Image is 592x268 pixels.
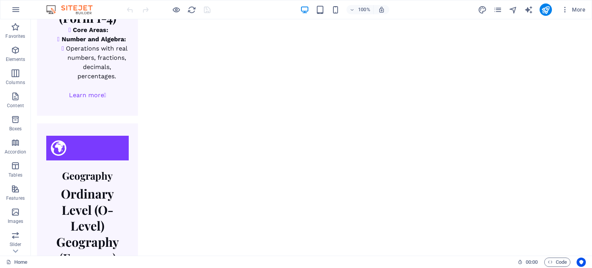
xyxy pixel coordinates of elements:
i: Design (Ctrl+Alt+Y) [478,5,487,14]
p: Favorites [5,33,25,39]
p: Content [7,103,24,109]
p: Slider [10,241,22,248]
img: Editor Logo [44,5,102,14]
p: Boxes [9,126,22,132]
button: navigator [509,5,518,14]
p: Accordion [5,149,26,155]
i: Reload page [187,5,196,14]
button: More [558,3,589,16]
i: AI Writer [524,5,533,14]
button: reload [187,5,196,14]
p: Tables [8,172,22,178]
i: Publish [541,5,550,14]
i:  [73,72,76,79]
a: Click to cancel selection. Double-click to open Pages [6,258,27,267]
button: 100% [346,5,374,14]
button: pages [493,5,503,14]
i: Pages (Ctrl+Alt+S) [493,5,502,14]
h6: Session time [518,258,538,267]
h6: 100% [358,5,370,14]
button: publish [540,3,552,16]
p: Images [8,218,24,224]
button: Code [544,258,570,267]
button: Usercentrics [577,258,586,267]
p: Columns [6,79,25,86]
button: design [478,5,487,14]
span: : [531,259,532,265]
p: Features [6,195,25,201]
p: Elements [6,56,25,62]
button: Click here to leave preview mode and continue editing [172,5,181,14]
i: On resize automatically adjust zoom level to fit chosen device. [378,6,385,13]
span: More [561,6,585,13]
button: text_generator [524,5,533,14]
span: 00 00 [526,258,538,267]
i: Navigator [509,5,518,14]
span: Code [548,258,567,267]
